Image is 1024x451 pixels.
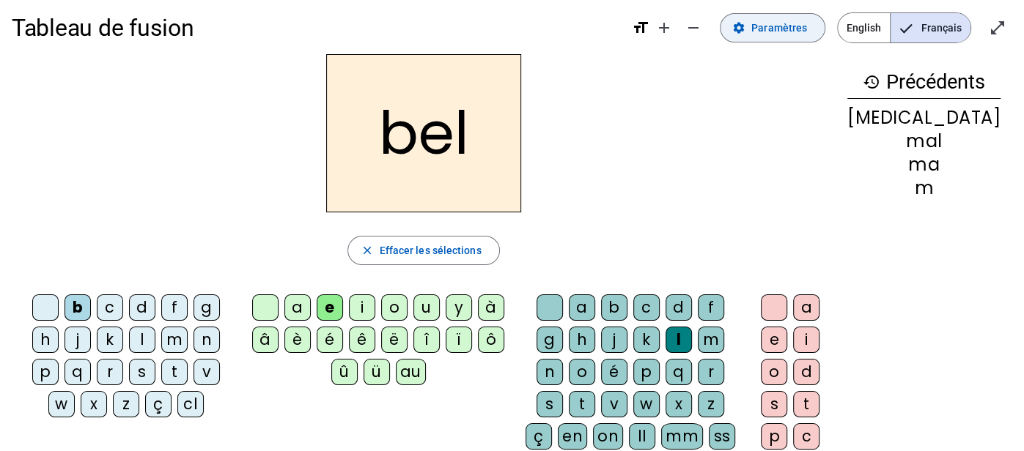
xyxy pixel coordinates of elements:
[129,294,155,321] div: d
[381,327,408,353] div: ë
[569,294,595,321] div: a
[761,359,787,385] div: o
[698,359,724,385] div: r
[537,391,563,417] div: s
[145,391,172,417] div: ç
[194,327,220,353] div: n
[97,294,123,321] div: c
[847,156,1001,174] div: ma
[349,327,375,353] div: ê
[633,294,660,321] div: c
[349,294,375,321] div: i
[32,327,59,353] div: h
[194,294,220,321] div: g
[761,423,787,450] div: p
[284,327,311,353] div: è
[317,294,343,321] div: e
[413,327,440,353] div: î
[347,236,499,265] button: Effacer les sélections
[632,19,649,37] mat-icon: format_size
[537,359,563,385] div: n
[478,294,504,321] div: à
[558,423,587,450] div: en
[793,327,819,353] div: i
[793,359,819,385] div: d
[593,423,623,450] div: on
[478,327,504,353] div: ô
[655,19,673,37] mat-icon: add
[661,423,703,450] div: mm
[396,359,426,385] div: au
[65,359,91,385] div: q
[129,327,155,353] div: l
[698,294,724,321] div: f
[317,327,343,353] div: é
[863,73,880,91] mat-icon: history
[983,13,1012,42] button: Entrer en plein écran
[751,19,807,37] span: Paramètres
[601,359,627,385] div: é
[32,359,59,385] div: p
[761,327,787,353] div: e
[326,54,521,212] h2: bel
[413,294,440,321] div: u
[364,359,390,385] div: ü
[569,327,595,353] div: h
[666,391,692,417] div: x
[633,391,660,417] div: w
[161,359,188,385] div: t
[793,423,819,450] div: c
[97,327,123,353] div: k
[161,294,188,321] div: f
[837,12,971,43] mat-button-toggle-group: Language selection
[847,66,1001,99] h3: Précédents
[847,179,1001,197] div: m
[847,133,1001,150] div: mal
[601,327,627,353] div: j
[177,391,204,417] div: cl
[360,244,373,257] mat-icon: close
[761,391,787,417] div: s
[685,19,702,37] mat-icon: remove
[569,391,595,417] div: t
[65,294,91,321] div: b
[252,327,279,353] div: â
[569,359,595,385] div: o
[97,359,123,385] div: r
[720,13,825,42] button: Paramètres
[989,19,1006,37] mat-icon: open_in_full
[679,13,708,42] button: Diminuer la taille de la police
[649,13,679,42] button: Augmenter la taille de la police
[698,327,724,353] div: m
[381,294,408,321] div: o
[129,359,155,385] div: s
[331,359,358,385] div: û
[666,327,692,353] div: l
[48,391,75,417] div: w
[446,327,472,353] div: ï
[161,327,188,353] div: m
[446,294,472,321] div: y
[732,21,745,34] mat-icon: settings
[537,327,563,353] div: g
[633,327,660,353] div: k
[709,423,735,450] div: ss
[65,327,91,353] div: j
[12,4,620,51] h1: Tableau de fusion
[601,391,627,417] div: v
[793,294,819,321] div: a
[633,359,660,385] div: p
[847,109,1001,127] div: [MEDICAL_DATA]
[698,391,724,417] div: z
[666,294,692,321] div: d
[194,359,220,385] div: v
[891,13,970,42] span: Français
[838,13,890,42] span: English
[666,359,692,385] div: q
[81,391,107,417] div: x
[526,423,552,450] div: ç
[601,294,627,321] div: b
[629,423,655,450] div: ll
[113,391,139,417] div: z
[284,294,311,321] div: a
